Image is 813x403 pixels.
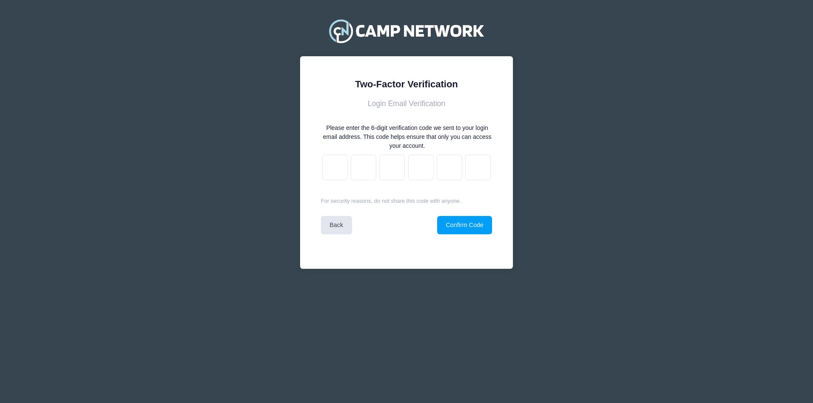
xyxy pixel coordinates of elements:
button: Confirm Code [437,216,492,234]
p: For security reasons, do not share this code with anyone. [321,197,492,205]
img: Camp Network [325,14,488,48]
a: Back [321,216,352,234]
h3: Login Email Verification [321,99,492,108]
div: Please enter the 6-digit verification code we sent to your login email address. This code helps e... [322,124,492,150]
div: Two-Factor Verification [321,77,492,91]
